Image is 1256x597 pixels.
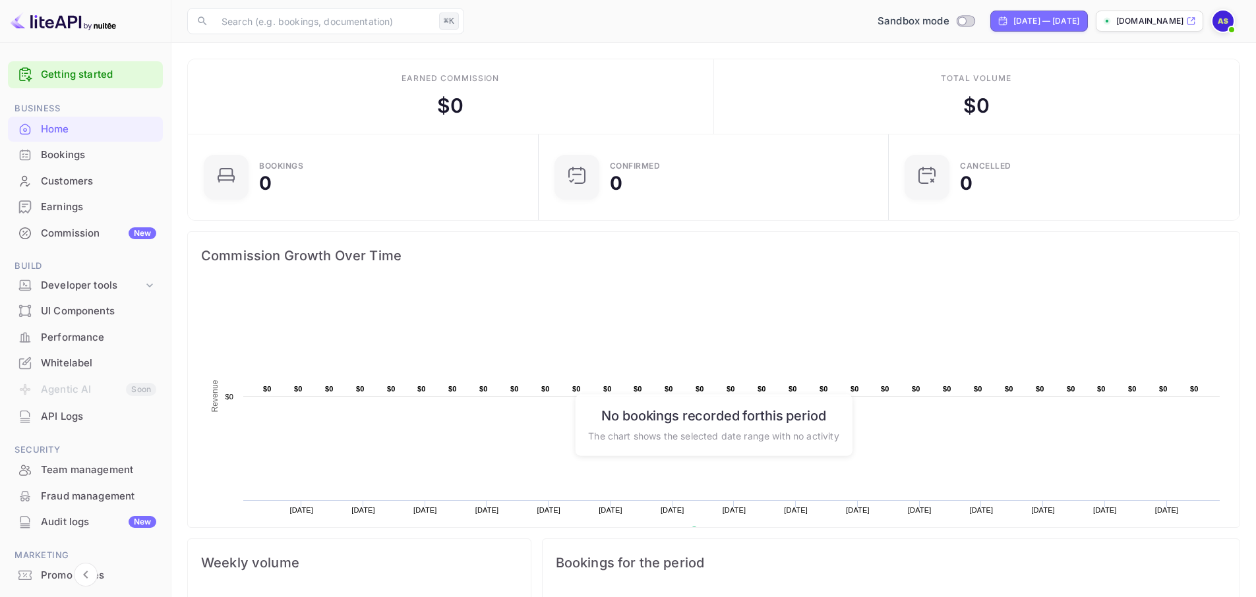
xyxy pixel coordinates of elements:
[1190,385,1199,393] text: $0
[413,506,437,514] text: [DATE]
[8,563,163,588] div: Promo codes
[479,385,488,393] text: $0
[41,515,156,530] div: Audit logs
[510,385,519,393] text: $0
[41,278,143,293] div: Developer tools
[8,457,163,483] div: Team management
[8,142,163,167] a: Bookings
[1036,385,1044,393] text: $0
[8,221,163,245] a: CommissionNew
[41,67,156,82] a: Getting started
[603,385,612,393] text: $0
[8,509,163,535] div: Audit logsNew
[1005,385,1013,393] text: $0
[634,385,642,393] text: $0
[1013,15,1079,27] div: [DATE] — [DATE]
[1093,506,1117,514] text: [DATE]
[259,162,303,170] div: Bookings
[41,409,156,424] div: API Logs
[8,194,163,220] div: Earnings
[974,385,982,393] text: $0
[912,385,920,393] text: $0
[610,174,622,192] div: 0
[696,385,704,393] text: $0
[289,506,313,514] text: [DATE]
[1031,506,1055,514] text: [DATE]
[325,385,334,393] text: $0
[8,298,163,323] a: UI Components
[1116,15,1183,27] p: [DOMAIN_NAME]
[201,552,518,573] span: Weekly volume
[402,72,499,84] div: Earned commission
[41,148,156,163] div: Bookings
[8,169,163,193] a: Customers
[8,259,163,273] span: Build
[872,14,980,29] div: Switch to Production mode
[41,568,156,583] div: Promo codes
[41,200,156,215] div: Earnings
[41,304,156,319] div: UI Components
[881,385,889,393] text: $0
[8,142,163,168] div: Bookings
[41,122,156,137] div: Home
[610,162,661,170] div: Confirmed
[723,506,746,514] text: [DATE]
[263,385,272,393] text: $0
[908,506,932,514] text: [DATE]
[820,385,828,393] text: $0
[941,72,1011,84] div: Total volume
[417,385,426,393] text: $0
[214,8,434,34] input: Search (e.g. bookings, documentation)
[8,457,163,482] a: Team management
[541,385,550,393] text: $0
[41,489,156,504] div: Fraud management
[8,169,163,194] div: Customers
[8,274,163,297] div: Developer tools
[572,385,581,393] text: $0
[8,298,163,324] div: UI Components
[41,174,156,189] div: Customers
[8,443,163,457] span: Security
[588,407,839,423] h6: No bookings recorded for this period
[225,393,233,401] text: $0
[41,356,156,371] div: Whitelabel
[259,174,272,192] div: 0
[878,14,949,29] span: Sandbox mode
[41,463,156,478] div: Team management
[210,380,220,412] text: Revenue
[727,385,735,393] text: $0
[448,385,457,393] text: $0
[356,385,365,393] text: $0
[437,91,464,121] div: $ 0
[8,351,163,376] div: Whitelabel
[129,516,156,528] div: New
[789,385,797,393] text: $0
[1212,11,1234,32] img: Ahmad Shabib
[11,11,116,32] img: LiteAPI logo
[41,226,156,241] div: Commission
[1067,385,1075,393] text: $0
[8,404,163,428] a: API Logs
[8,484,163,508] a: Fraud management
[351,506,375,514] text: [DATE]
[8,221,163,246] div: CommissionNew
[8,404,163,430] div: API Logs
[1155,506,1179,514] text: [DATE]
[475,506,499,514] text: [DATE]
[8,484,163,509] div: Fraud management
[8,101,163,116] span: Business
[1097,385,1106,393] text: $0
[537,506,560,514] text: [DATE]
[599,506,622,514] text: [DATE]
[8,325,163,349] a: Performance
[129,227,156,239] div: New
[8,117,163,141] a: Home
[758,385,766,393] text: $0
[8,509,163,534] a: Audit logsNew
[846,506,870,514] text: [DATE]
[588,428,839,442] p: The chart shows the selected date range with no activity
[387,385,396,393] text: $0
[970,506,994,514] text: [DATE]
[784,506,808,514] text: [DATE]
[41,330,156,345] div: Performance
